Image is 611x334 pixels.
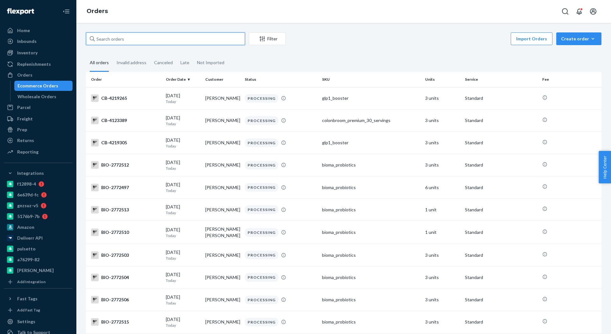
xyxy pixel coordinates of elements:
[166,143,200,149] p: Today
[91,206,161,214] div: BIO-2772513
[4,114,73,124] a: Freight
[322,274,420,281] div: bioma_probiotics
[203,311,242,333] td: [PERSON_NAME]
[17,149,39,155] div: Reporting
[166,271,200,283] div: [DATE]
[4,317,73,327] a: Settings
[166,121,200,126] p: Today
[163,72,203,87] th: Order Date
[599,151,611,183] button: Help Center
[91,228,161,236] div: BIO-2772510
[166,294,200,306] div: [DATE]
[166,233,200,238] p: Today
[91,274,161,281] div: BIO-2772504
[245,161,278,169] div: PROCESSING
[249,32,286,45] button: Filter
[322,117,420,124] div: colonbroom_premium_30_servings
[91,318,161,326] div: BIO-2772515
[17,116,33,122] div: Freight
[87,8,108,15] a: Orders
[197,54,224,71] div: Not Imported
[4,201,73,211] a: gnzsuz-v5
[91,184,161,191] div: BIO-2772497
[203,289,242,311] td: [PERSON_NAME]
[245,205,278,214] div: PROCESSING
[205,77,240,82] div: Customer
[465,319,537,325] p: Standard
[322,162,420,168] div: bioma_probiotics
[4,265,73,276] a: [PERSON_NAME]
[17,61,51,67] div: Replenishments
[4,255,73,265] a: a76299-82
[245,228,278,237] div: PROCESSING
[322,140,420,146] div: glp1_booster
[17,256,39,263] div: a76299-82
[91,296,161,303] div: BIO-2772506
[423,244,462,266] td: 3 units
[86,32,245,45] input: Search orders
[17,192,39,198] div: 6e639d-fc
[203,176,242,199] td: [PERSON_NAME]
[17,246,36,252] div: pulsetto
[465,140,537,146] p: Standard
[4,102,73,112] a: Parcel
[166,256,200,261] p: Today
[559,5,572,18] button: Open Search Box
[18,93,56,100] div: Wholesale Orders
[166,227,200,238] div: [DATE]
[4,278,73,286] a: Add Integration
[587,5,600,18] button: Open account menu
[423,154,462,176] td: 3 units
[245,94,278,103] div: PROCESSING
[203,109,242,132] td: [PERSON_NAME]
[465,252,537,258] p: Standard
[166,137,200,149] div: [DATE]
[203,221,242,244] td: [PERSON_NAME] [PERSON_NAME]
[116,54,146,71] div: Invalid address
[4,244,73,254] a: pulsetto
[511,32,552,45] button: Import Orders
[91,139,161,147] div: CB-4219305
[14,92,73,102] a: Wholesale Orders
[540,72,601,87] th: Fee
[561,36,597,42] div: Create order
[166,188,200,193] p: Today
[423,132,462,154] td: 3 units
[166,210,200,215] p: Today
[322,252,420,258] div: bioma_probiotics
[4,36,73,46] a: Inbounds
[166,249,200,261] div: [DATE]
[17,50,38,56] div: Inventory
[423,289,462,311] td: 3 units
[17,213,39,220] div: 5176b9-7b
[423,311,462,333] td: 3 units
[242,72,320,87] th: Status
[91,117,161,124] div: CB-4123389
[86,72,163,87] th: Order
[17,296,38,302] div: Fast Tags
[320,72,423,87] th: SKU
[465,95,537,101] p: Standard
[60,5,73,18] button: Close Navigation
[166,166,200,171] p: Today
[166,316,200,328] div: [DATE]
[17,126,27,133] div: Prep
[166,204,200,215] div: [DATE]
[203,154,242,176] td: [PERSON_NAME]
[17,224,34,230] div: Amazon
[245,318,278,326] div: PROCESSING
[4,179,73,189] a: f12898-4
[17,279,46,284] div: Add Integration
[154,54,173,71] div: Canceled
[17,38,37,44] div: Inbounds
[245,183,278,192] div: PROCESSING
[465,274,537,281] p: Standard
[4,48,73,58] a: Inventory
[91,94,161,102] div: CB-4219265
[465,207,537,213] p: Standard
[4,125,73,135] a: Prep
[166,92,200,104] div: [DATE]
[166,159,200,171] div: [DATE]
[166,181,200,193] div: [DATE]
